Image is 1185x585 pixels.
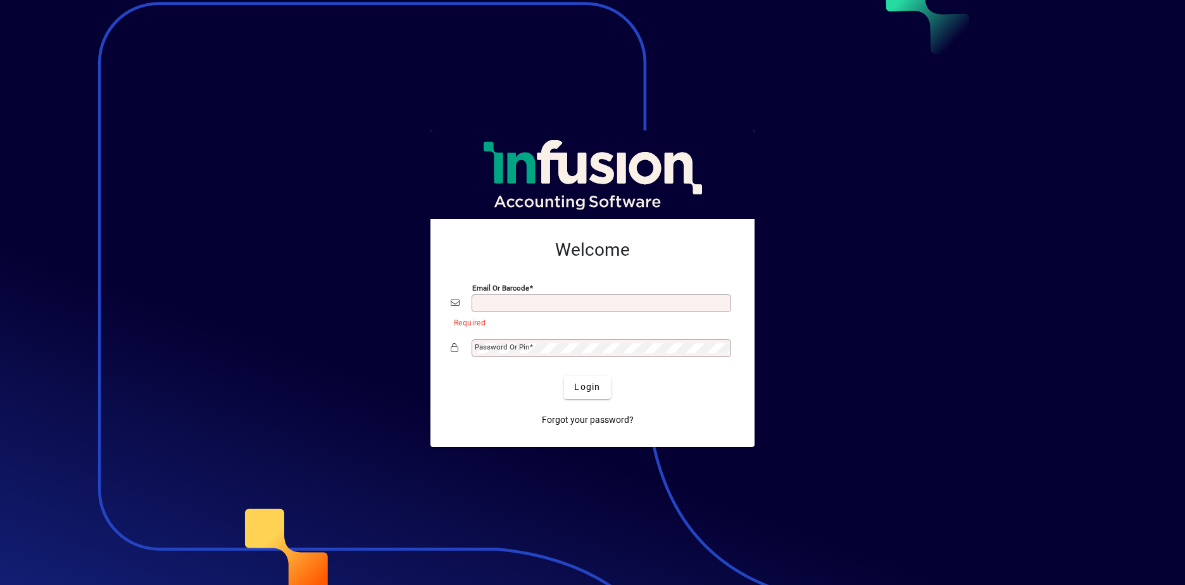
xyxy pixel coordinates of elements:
[451,239,734,261] h2: Welcome
[472,283,529,292] mat-label: Email or Barcode
[454,315,724,329] mat-error: Required
[542,413,634,427] span: Forgot your password?
[537,409,639,432] a: Forgot your password?
[574,381,600,394] span: Login
[475,343,529,351] mat-label: Password or Pin
[564,376,610,399] button: Login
